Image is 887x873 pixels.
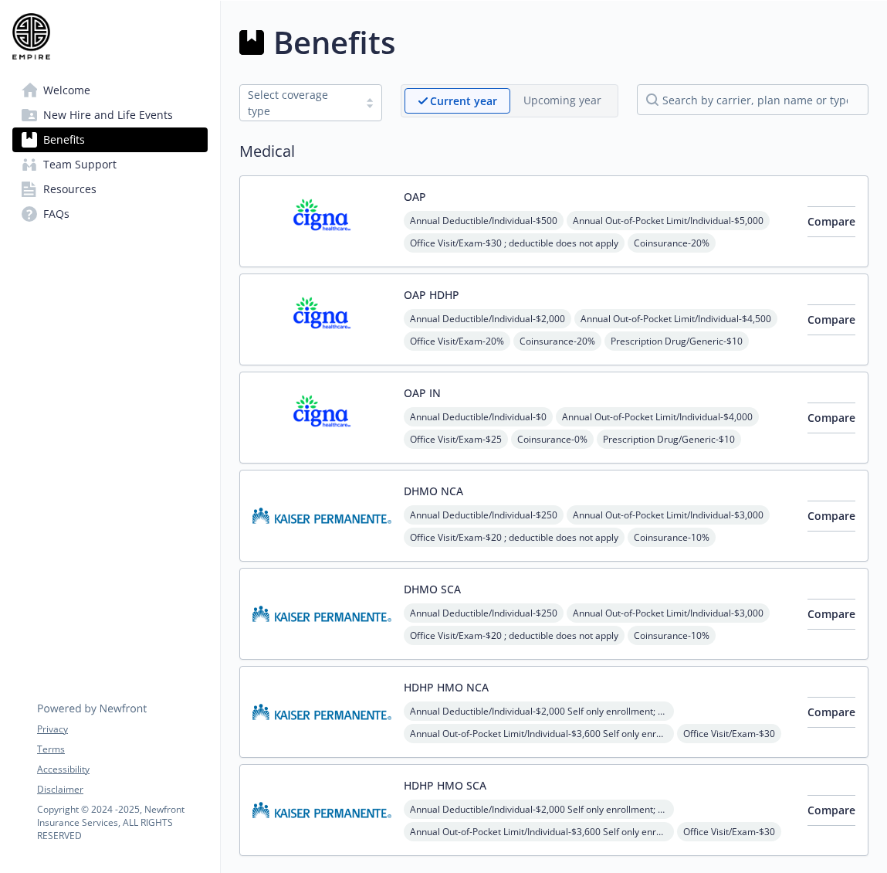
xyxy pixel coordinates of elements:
[807,501,855,532] button: Compare
[807,697,855,728] button: Compare
[12,202,208,226] a: FAQs
[597,430,741,449] span: Prescription Drug/Generic - $10
[404,800,674,819] span: Annual Deductible/Individual - $2,000 Self only enrollment; $3,300 for any one member within a Fa...
[637,84,868,115] input: search by carrier, plan name or type
[43,152,117,177] span: Team Support
[807,206,855,237] button: Compare
[430,93,497,109] p: Current year
[404,483,463,499] button: DHMO NCA
[677,724,781,743] span: Office Visit/Exam - $30
[807,312,855,327] span: Compare
[404,331,510,351] span: Office Visit/Exam - 20%
[252,581,391,647] img: Kaiser Permanente Insurance Company carrier logo
[510,88,614,114] span: Upcoming year
[252,189,391,254] img: CIGNA carrier logo
[12,78,208,103] a: Welcome
[807,508,855,523] span: Compare
[404,430,508,449] span: Office Visit/Exam - $25
[37,742,207,756] a: Terms
[807,599,855,630] button: Compare
[37,803,207,842] p: Copyright © 2024 - 2025 , Newfront Insurance Services, ALL RIGHTS RESERVED
[511,430,594,449] span: Coinsurance - 0%
[604,331,749,351] span: Prescription Drug/Generic - $10
[404,626,625,645] span: Office Visit/Exam - $20 ; deductible does not apply
[252,483,391,549] img: Kaiser Permanente Insurance Company carrier logo
[807,403,855,433] button: Compare
[252,385,391,450] img: CIGNA carrier logo
[628,626,716,645] span: Coinsurance - 10%
[556,407,759,426] span: Annual Out-of-Pocket Limit/Individual - $4,000
[404,505,564,525] span: Annual Deductible/Individual - $250
[404,309,571,328] span: Annual Deductible/Individual - $2,000
[404,407,553,426] span: Annual Deductible/Individual - $0
[404,822,674,841] span: Annual Out-of-Pocket Limit/Individual - $3,600 Self only enrollment; $3,600 for any one member wi...
[239,140,868,163] h2: Medical
[404,679,489,695] button: HDHP HMO NCA
[807,705,855,719] span: Compare
[807,795,855,826] button: Compare
[12,177,208,202] a: Resources
[43,177,96,202] span: Resources
[404,528,625,547] span: Office Visit/Exam - $20 ; deductible does not apply
[513,331,601,351] span: Coinsurance - 20%
[404,287,459,303] button: OAP HDHP
[37,783,207,797] a: Disclaimer
[567,211,770,230] span: Annual Out-of-Pocket Limit/Individual - $5,000
[252,777,391,843] img: Kaiser Permanente Insurance Company carrier logo
[807,214,855,229] span: Compare
[43,78,90,103] span: Welcome
[567,505,770,525] span: Annual Out-of-Pocket Limit/Individual - $3,000
[404,385,441,401] button: OAP IN
[807,606,855,621] span: Compare
[273,19,395,66] h1: Benefits
[404,581,461,597] button: DHMO SCA
[574,309,777,328] span: Annual Out-of-Pocket Limit/Individual - $4,500
[807,410,855,425] span: Compare
[523,92,601,108] p: Upcoming year
[37,722,207,736] a: Privacy
[404,211,564,230] span: Annual Deductible/Individual - $500
[404,701,674,721] span: Annual Deductible/Individual - $2,000 Self only enrollment; $3,300 for any one member within a Fa...
[807,803,855,817] span: Compare
[404,189,426,205] button: OAP
[43,103,173,127] span: New Hire and Life Events
[628,528,716,547] span: Coinsurance - 10%
[404,233,625,253] span: Office Visit/Exam - $30 ; deductible does not apply
[807,304,855,335] button: Compare
[43,127,85,152] span: Benefits
[12,127,208,152] a: Benefits
[404,777,486,793] button: HDHP HMO SCA
[404,603,564,623] span: Annual Deductible/Individual - $250
[252,287,391,352] img: CIGNA carrier logo
[404,724,674,743] span: Annual Out-of-Pocket Limit/Individual - $3,600 Self only enrollment; $3,600 for any one member wi...
[677,822,781,841] span: Office Visit/Exam - $30
[37,763,207,776] a: Accessibility
[567,603,770,623] span: Annual Out-of-Pocket Limit/Individual - $3,000
[12,152,208,177] a: Team Support
[628,233,716,253] span: Coinsurance - 20%
[248,87,350,119] div: Select coverage type
[43,202,69,226] span: FAQs
[252,679,391,745] img: Kaiser Permanente Insurance Company carrier logo
[12,103,208,127] a: New Hire and Life Events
